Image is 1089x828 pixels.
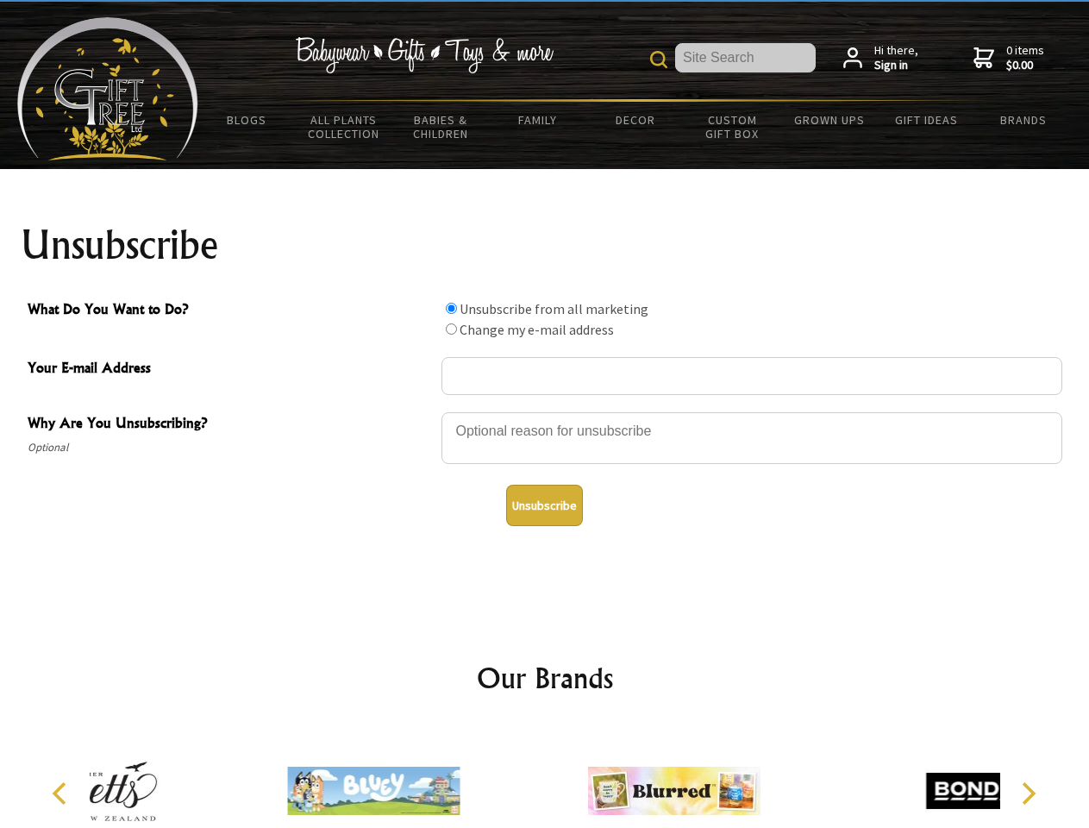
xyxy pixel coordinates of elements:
[780,102,878,138] a: Grown Ups
[392,102,490,152] a: Babies & Children
[446,323,457,335] input: What Do You Want to Do?
[34,657,1055,699] h2: Our Brands
[296,102,393,152] a: All Plants Collection
[43,775,81,812] button: Previous
[446,303,457,314] input: What Do You Want to Do?
[506,485,583,526] button: Unsubscribe
[17,17,198,160] img: Babyware - Gifts - Toys and more...
[878,102,975,138] a: Gift Ideas
[295,37,554,73] img: Babywear - Gifts - Toys & more
[28,357,433,382] span: Your E-mail Address
[28,437,433,458] span: Optional
[973,43,1044,73] a: 0 items$0.00
[441,357,1062,395] input: Your E-mail Address
[1006,42,1044,73] span: 0 items
[490,102,587,138] a: Family
[460,321,614,338] label: Change my e-mail address
[460,300,648,317] label: Unsubscribe from all marketing
[650,51,667,68] img: product search
[28,298,433,323] span: What Do You Want to Do?
[28,412,433,437] span: Why Are You Unsubscribing?
[586,102,684,138] a: Decor
[874,43,918,73] span: Hi there,
[1006,58,1044,73] strong: $0.00
[843,43,918,73] a: Hi there,Sign in
[874,58,918,73] strong: Sign in
[441,412,1062,464] textarea: Why Are You Unsubscribing?
[198,102,296,138] a: BLOGS
[675,43,816,72] input: Site Search
[684,102,781,152] a: Custom Gift Box
[1009,775,1047,812] button: Next
[975,102,1073,138] a: Brands
[21,224,1069,266] h1: Unsubscribe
